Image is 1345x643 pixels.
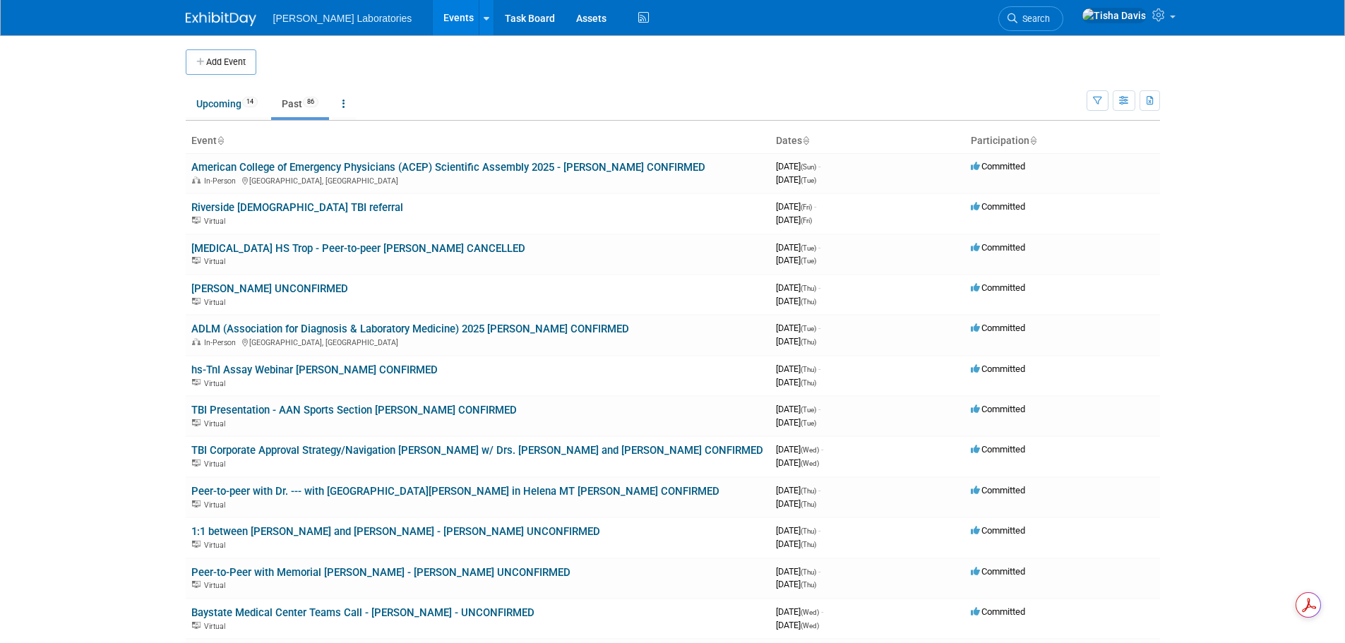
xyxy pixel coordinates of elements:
span: (Thu) [801,379,816,387]
span: [DATE] [776,215,812,225]
img: Tisha Davis [1082,8,1147,23]
a: Sort by Event Name [217,135,224,146]
span: [DATE] [776,606,823,617]
span: [DATE] [776,539,816,549]
span: [DATE] [776,336,816,347]
span: (Tue) [801,406,816,414]
span: Virtual [204,419,229,428]
span: [DATE] [776,174,816,185]
span: [DATE] [776,323,820,333]
span: Committed [971,161,1025,172]
span: (Thu) [801,338,816,346]
span: [DATE] [776,296,816,306]
span: Virtual [204,622,229,631]
span: [DATE] [776,242,820,253]
img: Virtual Event [192,298,201,305]
span: Committed [971,444,1025,455]
div: [GEOGRAPHIC_DATA], [GEOGRAPHIC_DATA] [191,336,765,347]
span: 14 [242,97,258,107]
span: Committed [971,566,1025,577]
span: (Tue) [801,244,816,252]
span: Virtual [204,298,229,307]
a: American College of Emergency Physicians (ACEP) Scientific Assembly 2025 - [PERSON_NAME] CONFIRMED [191,161,705,174]
span: - [818,525,820,536]
th: Dates [770,129,965,153]
span: (Tue) [801,176,816,184]
a: Search [998,6,1063,31]
span: (Tue) [801,325,816,332]
img: ExhibitDay [186,12,256,26]
img: Virtual Event [192,541,201,548]
span: - [821,444,823,455]
img: In-Person Event [192,176,201,184]
span: - [818,161,820,172]
span: Committed [971,363,1025,374]
span: (Wed) [801,446,819,454]
a: ADLM (Association for Diagnosis & Laboratory Medicine) 2025 [PERSON_NAME] CONFIRMED [191,323,629,335]
span: [DATE] [776,417,816,428]
span: (Thu) [801,568,816,576]
span: - [818,566,820,577]
span: In-Person [204,338,240,347]
span: [DATE] [776,444,823,455]
img: Virtual Event [192,622,201,629]
a: Peer-to-peer with Dr. --- with [GEOGRAPHIC_DATA][PERSON_NAME] in Helena MT [PERSON_NAME] CONFIRMED [191,485,719,498]
span: (Thu) [801,298,816,306]
a: Sort by Start Date [802,135,809,146]
span: [DATE] [776,255,816,265]
button: Add Event [186,49,256,75]
span: [DATE] [776,282,820,293]
span: [DATE] [776,498,816,509]
span: - [818,404,820,414]
span: Committed [971,201,1025,212]
span: Virtual [204,541,229,550]
span: Committed [971,242,1025,253]
img: Virtual Event [192,217,201,224]
span: Virtual [204,581,229,590]
span: (Wed) [801,622,819,630]
span: (Wed) [801,608,819,616]
span: [DATE] [776,620,819,630]
span: - [818,242,820,253]
span: [DATE] [776,579,816,589]
span: Search [1017,13,1050,24]
a: [MEDICAL_DATA] HS Trop - Peer-to-peer [PERSON_NAME] CANCELLED [191,242,525,255]
span: Committed [971,282,1025,293]
span: [DATE] [776,201,816,212]
img: In-Person Event [192,338,201,345]
a: Past86 [271,90,329,117]
span: Virtual [204,500,229,510]
span: - [818,282,820,293]
img: Virtual Event [192,257,201,264]
span: (Thu) [801,527,816,535]
th: Participation [965,129,1160,153]
a: Sort by Participation Type [1029,135,1036,146]
a: Peer-to-Peer with Memorial [PERSON_NAME] - [PERSON_NAME] UNCONFIRMED [191,566,570,579]
th: Event [186,129,770,153]
div: [GEOGRAPHIC_DATA], [GEOGRAPHIC_DATA] [191,174,765,186]
span: - [818,323,820,333]
span: (Tue) [801,419,816,427]
span: (Sun) [801,163,816,171]
span: [DATE] [776,566,820,577]
img: Virtual Event [192,419,201,426]
span: [DATE] [776,404,820,414]
span: [DATE] [776,161,820,172]
span: Committed [971,525,1025,536]
a: TBI Corporate Approval Strategy/Navigation [PERSON_NAME] w/ Drs. [PERSON_NAME] and [PERSON_NAME] ... [191,444,763,457]
span: Virtual [204,257,229,266]
a: hs-TnI Assay Webinar [PERSON_NAME] CONFIRMED [191,363,438,376]
a: TBI Presentation - AAN Sports Section [PERSON_NAME] CONFIRMED [191,404,517,416]
img: Virtual Event [192,581,201,588]
span: Virtual [204,217,229,226]
a: Baystate Medical Center Teams Call - [PERSON_NAME] - UNCONFIRMED [191,606,534,619]
span: (Fri) [801,203,812,211]
span: (Thu) [801,487,816,495]
span: (Fri) [801,217,812,224]
span: Committed [971,485,1025,495]
span: Virtual [204,459,229,469]
span: (Thu) [801,284,816,292]
span: - [814,201,816,212]
span: Committed [971,404,1025,414]
img: Virtual Event [192,500,201,507]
